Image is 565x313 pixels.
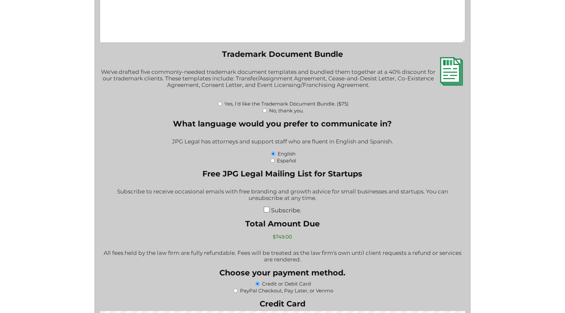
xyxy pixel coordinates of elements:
div: We've drafted five commonly-needed trademark document templates and bundled them together at a 40... [100,64,466,100]
p: All fees held by the law firm are fully refundable. Fees will be treated as the law firm's own un... [100,250,466,263]
label: English [278,151,296,157]
legend: Choose your payment method. [219,268,345,277]
label: Credit Card [100,299,466,308]
img: Trademark Document Bundle [437,57,465,85]
label: Yes, I'd like the Trademark Document Bundle. ($75) [224,101,349,107]
legend: Free JPG Legal Mailing List for Startups [202,169,362,178]
div: JPG Legal has attorneys and support staff who are fluent in English and Spanish. [100,134,466,150]
div: Subscribe to receive occasional emails with free branding and growth advice for small businesses ... [100,184,466,206]
legend: Trademark Document Bundle [222,49,343,59]
label: Subscribe. [271,207,301,214]
label: Español [277,157,296,164]
label: Credit or Debit Card [262,281,311,287]
legend: What language would you prefer to communicate in? [173,119,392,128]
label: Total Amount Due [100,219,466,228]
label: No, thank you. [269,107,304,114]
label: PayPal Checkout, Pay Later, or Venmo [240,288,333,294]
